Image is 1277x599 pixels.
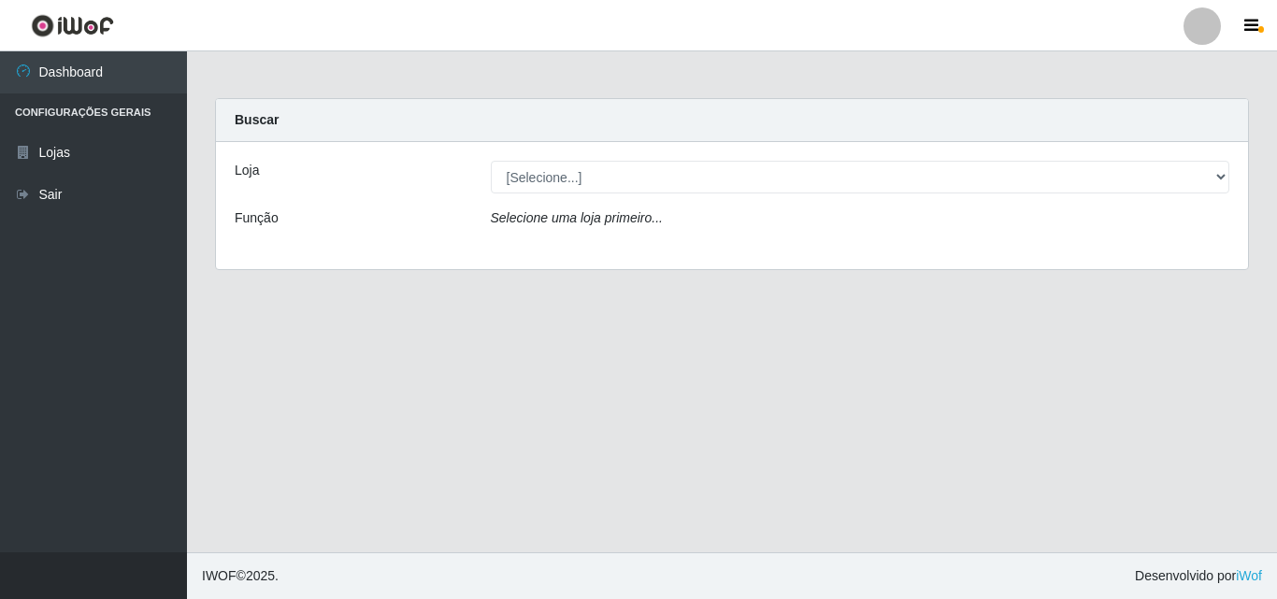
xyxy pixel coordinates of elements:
[202,566,279,586] span: © 2025 .
[1135,566,1262,586] span: Desenvolvido por
[235,161,259,180] label: Loja
[31,14,114,37] img: CoreUI Logo
[202,568,237,583] span: IWOF
[491,210,663,225] i: Selecione uma loja primeiro...
[235,208,279,228] label: Função
[235,112,279,127] strong: Buscar
[1236,568,1262,583] a: iWof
